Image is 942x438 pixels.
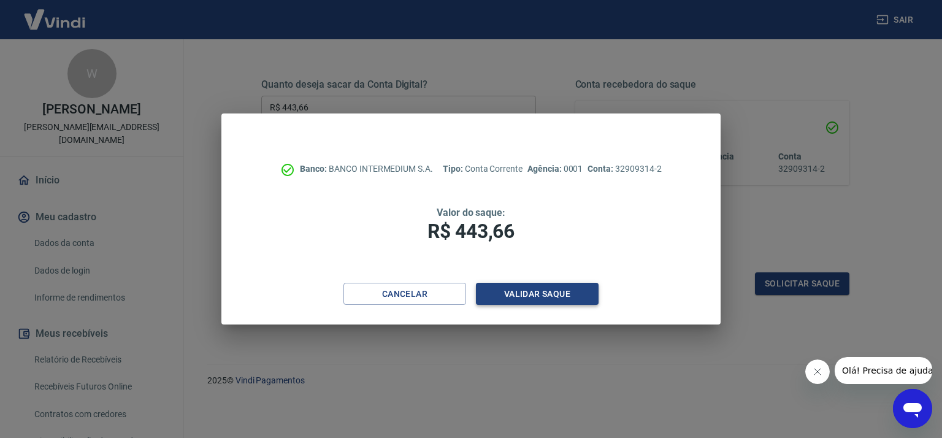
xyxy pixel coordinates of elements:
iframe: Mensagem da empresa [835,357,932,384]
p: Conta Corrente [443,163,523,175]
span: Conta: [588,164,615,174]
button: Cancelar [343,283,466,305]
span: Olá! Precisa de ajuda? [7,9,103,18]
iframe: Botão para abrir a janela de mensagens [893,389,932,428]
p: 32909314-2 [588,163,661,175]
iframe: Fechar mensagem [805,359,830,384]
span: Agência: [527,164,564,174]
p: 0001 [527,163,583,175]
span: Valor do saque: [437,207,505,218]
span: Banco: [300,164,329,174]
span: Tipo: [443,164,465,174]
button: Validar saque [476,283,599,305]
p: BANCO INTERMEDIUM S.A. [300,163,433,175]
span: R$ 443,66 [427,220,515,243]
